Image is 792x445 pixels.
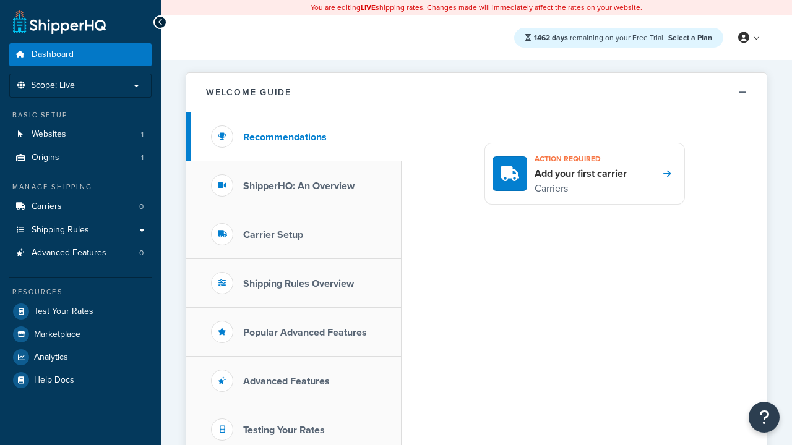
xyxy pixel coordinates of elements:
[9,242,152,265] a: Advanced Features0
[9,43,152,66] a: Dashboard
[31,80,75,91] span: Scope: Live
[206,88,291,97] h2: Welcome Guide
[139,201,144,212] span: 0
[243,327,367,338] h3: Popular Advanced Features
[9,300,152,323] a: Test Your Rates
[243,229,303,240] h3: Carrier Setup
[535,180,627,197] p: Carriers
[243,132,327,143] h3: Recommendations
[9,195,152,218] a: Carriers0
[9,146,152,169] li: Origins
[34,375,74,386] span: Help Docs
[32,225,89,235] span: Shipping Rules
[34,352,68,363] span: Analytics
[9,182,152,192] div: Manage Shipping
[534,32,665,43] span: remaining on your Free Trial
[139,248,144,258] span: 0
[9,346,152,368] a: Analytics
[9,110,152,121] div: Basic Setup
[186,73,767,112] button: Welcome Guide
[9,287,152,297] div: Resources
[9,242,152,265] li: Advanced Features
[243,180,355,192] h3: ShipperHQ: An Overview
[668,32,712,43] a: Select a Plan
[535,151,627,167] h3: Action required
[32,49,74,60] span: Dashboard
[749,402,780,433] button: Open Resource Center
[9,146,152,169] a: Origins1
[9,195,152,218] li: Carriers
[9,123,152,146] a: Websites1
[243,425,325,436] h3: Testing Your Rates
[32,129,66,140] span: Websites
[9,123,152,146] li: Websites
[535,167,627,180] h4: Add your first carrier
[9,369,152,391] a: Help Docs
[141,153,144,163] span: 1
[534,32,568,43] strong: 1462 days
[34,307,93,317] span: Test Your Rates
[32,153,59,163] span: Origins
[243,278,354,289] h3: Shipping Rules Overview
[141,129,144,140] span: 1
[32,248,106,258] span: Advanced Features
[361,2,376,13] b: LIVE
[9,219,152,242] a: Shipping Rules
[32,201,62,212] span: Carriers
[34,329,80,340] span: Marketplace
[243,376,330,387] h3: Advanced Features
[9,323,152,345] a: Marketplace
